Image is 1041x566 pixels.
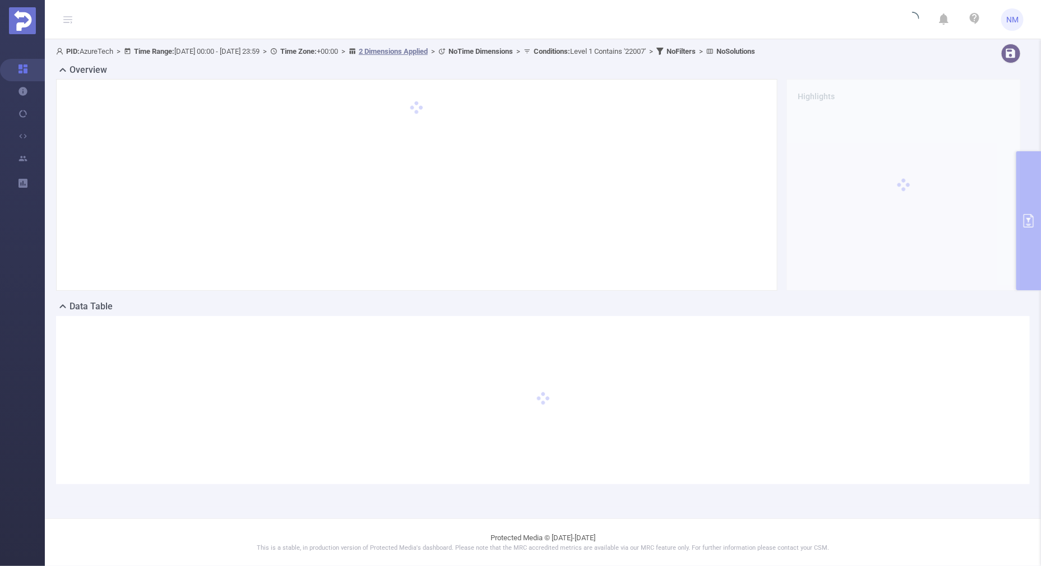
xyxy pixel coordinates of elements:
h2: Overview [70,63,107,77]
span: > [338,47,349,55]
span: > [428,47,438,55]
span: > [260,47,270,55]
span: > [696,47,706,55]
b: PID: [66,47,80,55]
span: AzureTech [DATE] 00:00 - [DATE] 23:59 +00:00 [56,47,755,55]
b: No Filters [667,47,696,55]
b: Time Zone: [280,47,317,55]
u: 2 Dimensions Applied [359,47,428,55]
span: > [646,47,656,55]
footer: Protected Media © [DATE]-[DATE] [45,518,1041,566]
b: No Solutions [716,47,755,55]
span: > [513,47,524,55]
i: icon: user [56,48,66,55]
span: Level 1 Contains '22007' [534,47,646,55]
p: This is a stable, in production version of Protected Media's dashboard. Please note that the MRC ... [73,544,1013,553]
b: No Time Dimensions [448,47,513,55]
h2: Data Table [70,300,113,313]
span: NM [1006,8,1019,31]
img: Protected Media [9,7,36,34]
i: icon: loading [906,12,919,27]
b: Time Range: [134,47,174,55]
span: > [113,47,124,55]
b: Conditions : [534,47,570,55]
